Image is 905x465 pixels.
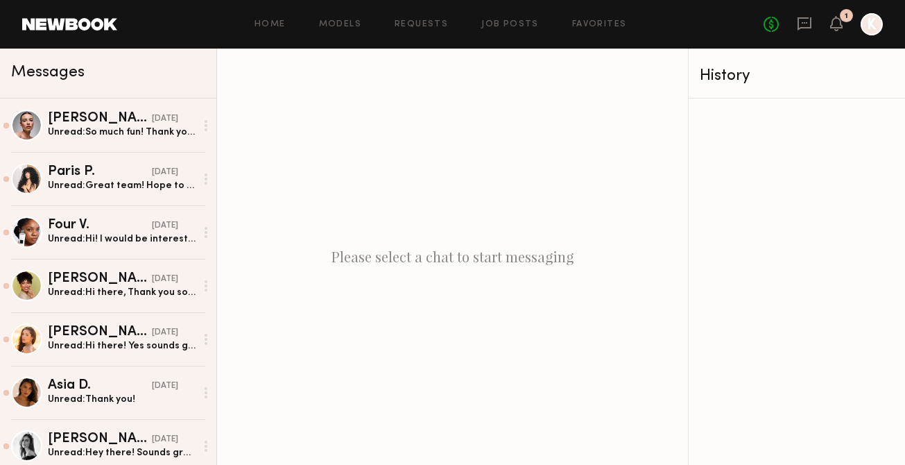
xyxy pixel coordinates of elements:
[845,12,848,20] div: 1
[861,13,883,35] a: K
[152,166,178,179] div: [DATE]
[152,380,178,393] div: [DATE]
[48,126,196,139] div: Unread: So much fun! Thank you💗💗
[700,68,894,84] div: History
[11,65,85,81] span: Messages
[217,49,688,465] div: Please select a chat to start messaging
[48,232,196,246] div: Unread: Hi! I would be interested! However I will be out of town for some time, leaving the 31st....
[48,286,196,299] div: Unread: Hi there, Thank you so much for reaching out! I’d love to be considered for this opportun...
[48,339,196,353] div: Unread: Hi there! Yes sounds good I can send a video with the bra on. My IG is @andreazaplata [PE...
[48,179,196,192] div: Unread: Great team! Hope to work with you all again <3
[152,326,178,339] div: [DATE]
[572,20,627,29] a: Favorites
[48,379,152,393] div: Asia D.
[48,325,152,339] div: [PERSON_NAME]
[152,273,178,286] div: [DATE]
[48,432,152,446] div: [PERSON_NAME]
[319,20,361,29] a: Models
[152,433,178,446] div: [DATE]
[255,20,286,29] a: Home
[152,219,178,232] div: [DATE]
[48,165,152,179] div: Paris P.
[152,112,178,126] div: [DATE]
[48,272,152,286] div: [PERSON_NAME]
[48,219,152,232] div: Four V.
[48,112,152,126] div: [PERSON_NAME]
[395,20,448,29] a: Requests
[48,446,196,459] div: Unread: Hey there! Sounds great! Thanks for considering me, here’s my info! [PERSON_NAME] [STREET...
[481,20,539,29] a: Job Posts
[48,393,196,406] div: Unread: Thank you!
